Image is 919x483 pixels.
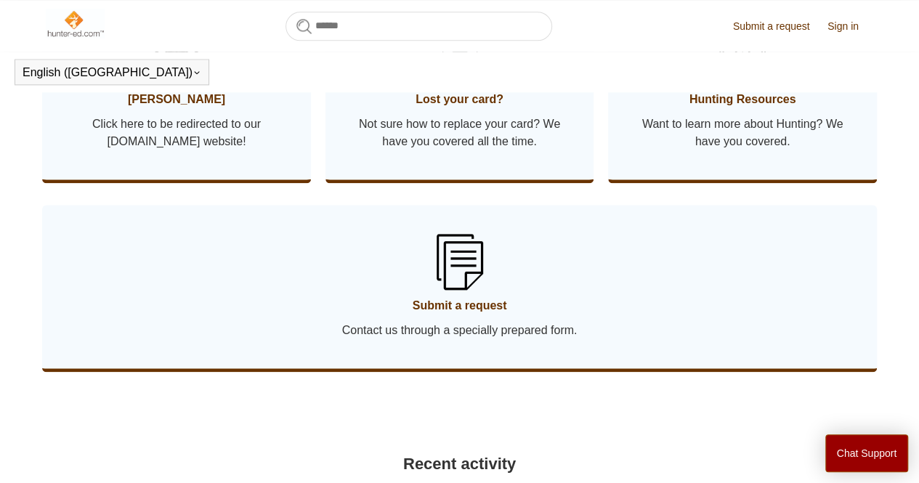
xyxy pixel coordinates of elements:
span: Want to learn more about Hunting? We have you covered. [630,115,855,150]
a: [PERSON_NAME] Click here to be redirected to our [DOMAIN_NAME] website! [42,8,311,179]
a: Submit a request [733,19,825,34]
button: Chat Support [825,434,909,472]
span: Hunting Resources [630,91,855,108]
a: Sign in [827,19,873,34]
span: Contact us through a specially prepared form. [64,322,855,339]
a: Lost your card? Not sure how to replace your card? We have you covered all the time. [325,8,594,179]
input: Search [286,12,552,41]
span: [PERSON_NAME] [64,91,289,108]
span: Not sure how to replace your card? We have you covered all the time. [347,115,572,150]
a: Hunting Resources Want to learn more about Hunting? We have you covered. [608,8,877,179]
a: Submit a request Contact us through a specially prepared form. [42,205,877,368]
img: Hunter-Ed Help Center home page [46,9,105,38]
h2: Recent activity [46,452,873,476]
span: Click here to be redirected to our [DOMAIN_NAME] website! [64,115,289,150]
img: 01HZPCYSSKB2GCFG1V3YA1JVB9 [437,234,483,290]
span: Lost your card? [347,91,572,108]
span: Submit a request [64,297,855,314]
button: English ([GEOGRAPHIC_DATA]) [23,66,201,79]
